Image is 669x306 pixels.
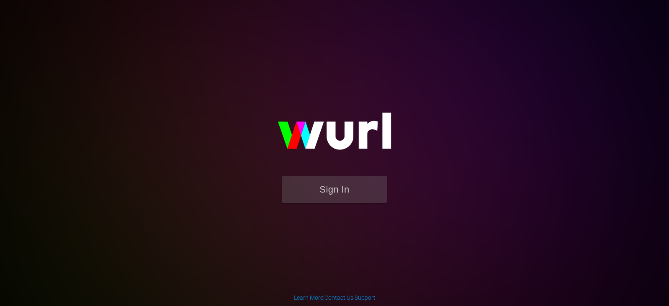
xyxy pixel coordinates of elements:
[251,95,418,176] img: wurl-logo-on-black-223613ac3d8ba8fe6dc639794a292ebdb59501304c7dfd60c99c58986ef67473.svg
[282,176,387,203] button: Sign In
[294,294,323,301] a: Learn More
[355,294,375,301] a: Support
[294,293,375,302] div: | |
[324,294,353,301] a: Contact Us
